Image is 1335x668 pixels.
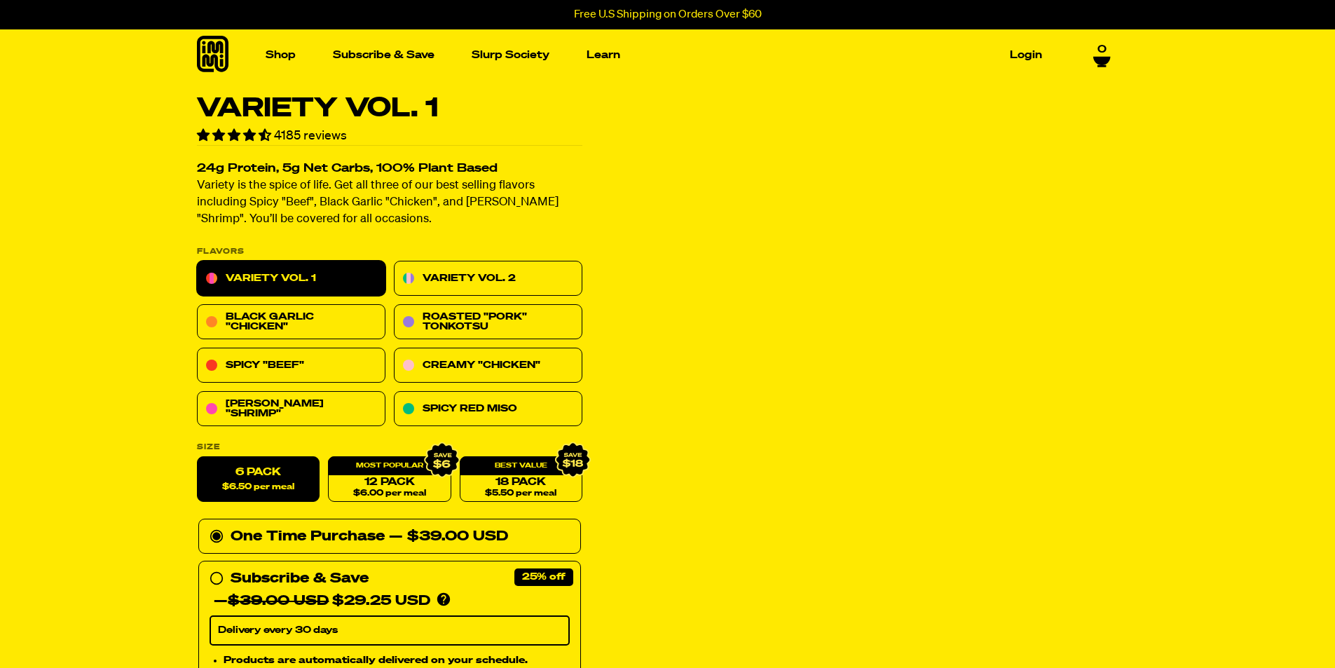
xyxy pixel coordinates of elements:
label: 6 Pack [197,457,320,503]
select: Subscribe & Save —$39.00 USD$29.25 USD Products are automatically delivered on your schedule. No ... [210,616,570,646]
a: 0 [1093,43,1111,67]
a: Shop [260,44,301,66]
a: Learn [581,44,626,66]
a: Slurp Society [466,44,555,66]
a: Roasted "Pork" Tonkotsu [394,305,582,340]
h1: Variety Vol. 1 [197,95,582,122]
a: Login [1004,44,1048,66]
del: $39.00 USD [228,594,329,608]
div: One Time Purchase [210,526,570,548]
div: — $29.25 USD [214,590,430,613]
div: — $39.00 USD [389,526,508,548]
p: Flavors [197,248,582,256]
a: [PERSON_NAME] "Shrimp" [197,392,385,427]
a: Creamy "Chicken" [394,348,582,383]
a: Black Garlic "Chicken" [197,305,385,340]
span: 0 [1097,43,1107,56]
p: Variety is the spice of life. Get all three of our best selling flavors including Spicy "Beef", B... [197,178,582,229]
a: Spicy Red Miso [394,392,582,427]
span: 4185 reviews [274,130,347,142]
span: $6.00 per meal [352,489,425,498]
a: 12 Pack$6.00 per meal [328,457,451,503]
a: Variety Vol. 1 [197,261,385,296]
nav: Main navigation [260,29,1048,81]
h2: 24g Protein, 5g Net Carbs, 100% Plant Based [197,163,582,175]
a: Spicy "Beef" [197,348,385,383]
label: Size [197,444,582,451]
a: 18 Pack$5.50 per meal [459,457,582,503]
span: $5.50 per meal [485,489,556,498]
a: Subscribe & Save [327,44,440,66]
p: Free U.S Shipping on Orders Over $60 [574,8,762,21]
a: Variety Vol. 2 [394,261,582,296]
span: $6.50 per meal [222,483,294,492]
span: 4.55 stars [197,130,274,142]
div: Subscribe & Save [231,568,369,590]
li: Products are automatically delivered on your schedule. [224,653,570,668]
